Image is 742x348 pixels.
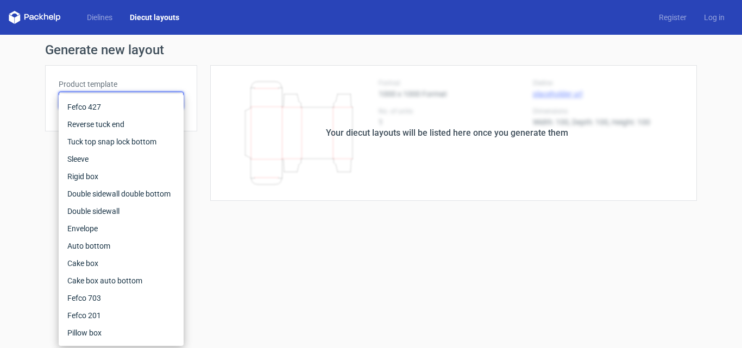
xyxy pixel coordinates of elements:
[63,307,179,324] div: Fefco 201
[63,168,179,185] div: Rigid box
[63,324,179,341] div: Pillow box
[695,12,733,23] a: Log in
[63,272,179,289] div: Cake box auto bottom
[78,12,121,23] a: Dielines
[63,133,179,150] div: Tuck top snap lock bottom
[63,289,179,307] div: Fefco 703
[326,126,568,140] div: Your diecut layouts will be listed here once you generate them
[63,116,179,133] div: Reverse tuck end
[63,150,179,168] div: Sleeve
[63,237,179,255] div: Auto bottom
[121,12,188,23] a: Diecut layouts
[63,220,179,237] div: Envelope
[59,79,184,90] label: Product template
[45,43,697,56] h1: Generate new layout
[63,203,179,220] div: Double sidewall
[63,255,179,272] div: Cake box
[650,12,695,23] a: Register
[63,185,179,203] div: Double sidewall double bottom
[63,98,179,116] div: Fefco 427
